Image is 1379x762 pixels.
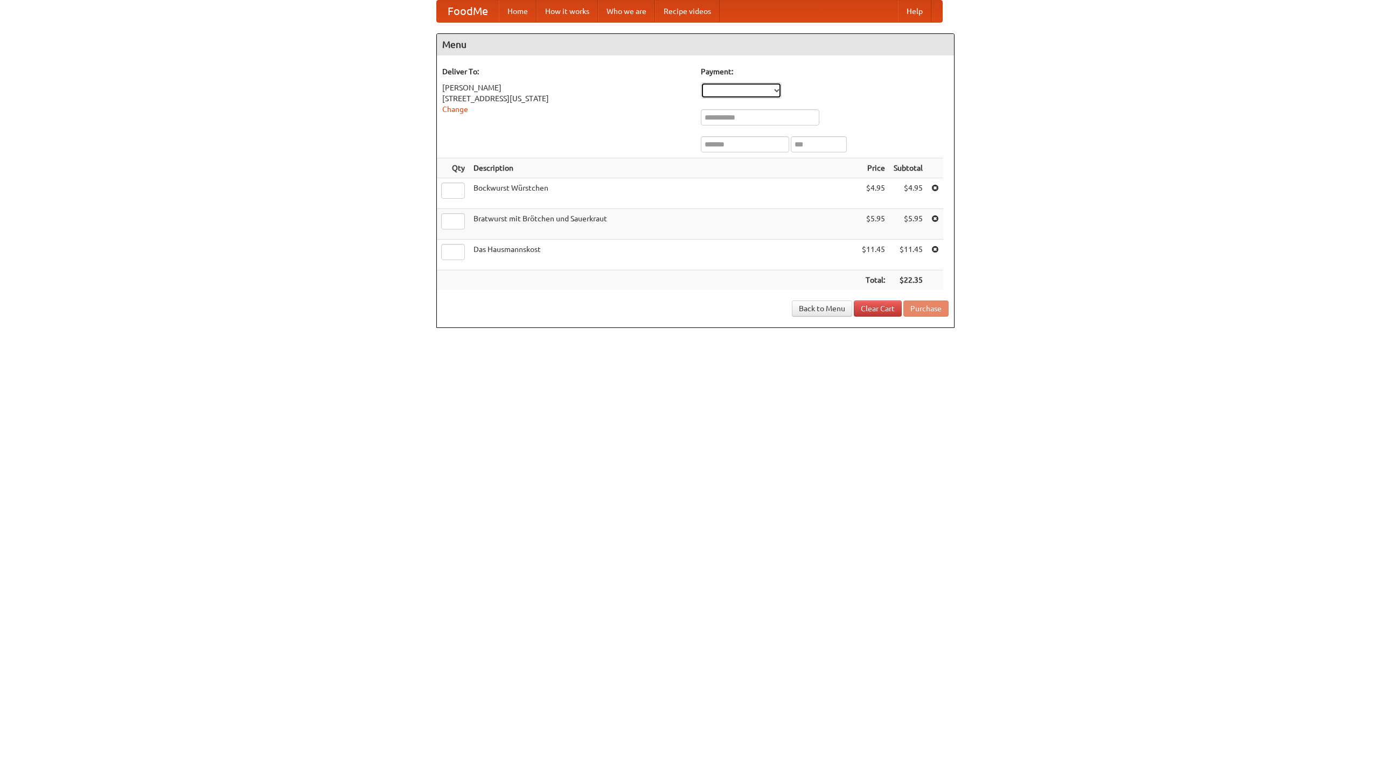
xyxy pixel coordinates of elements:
[469,240,858,270] td: Das Hausmannskost
[469,209,858,240] td: Bratwurst mit Brötchen und Sauerkraut
[889,240,927,270] td: $11.45
[898,1,931,22] a: Help
[858,240,889,270] td: $11.45
[437,1,499,22] a: FoodMe
[655,1,720,22] a: Recipe videos
[858,178,889,209] td: $4.95
[469,178,858,209] td: Bockwurst Würstchen
[598,1,655,22] a: Who we are
[889,178,927,209] td: $4.95
[701,66,949,77] h5: Payment:
[537,1,598,22] a: How it works
[442,93,690,104] div: [STREET_ADDRESS][US_STATE]
[437,34,954,55] h4: Menu
[903,300,949,317] button: Purchase
[442,105,468,114] a: Change
[889,270,927,290] th: $22.35
[442,66,690,77] h5: Deliver To:
[854,300,902,317] a: Clear Cart
[858,209,889,240] td: $5.95
[792,300,852,317] a: Back to Menu
[437,158,469,178] th: Qty
[499,1,537,22] a: Home
[858,270,889,290] th: Total:
[889,209,927,240] td: $5.95
[889,158,927,178] th: Subtotal
[469,158,858,178] th: Description
[442,82,690,93] div: [PERSON_NAME]
[858,158,889,178] th: Price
